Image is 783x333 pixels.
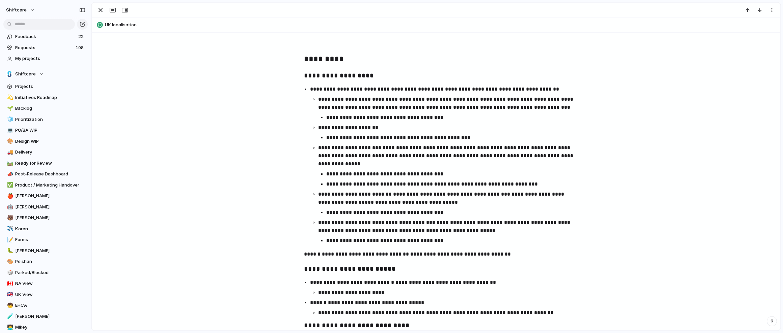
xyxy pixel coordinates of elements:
[3,235,88,245] a: 📝Forms
[76,44,85,51] span: 198
[7,291,12,298] div: 🇬🇧
[7,159,12,167] div: 🛤️
[6,302,13,309] button: 🧒
[7,170,12,178] div: 📣
[6,149,13,156] button: 🚚
[3,136,88,146] a: 🎨Design WIP
[105,22,777,28] span: UK localisation
[7,225,12,233] div: ✈️
[15,204,85,210] span: [PERSON_NAME]
[7,115,12,123] div: 🧊
[7,269,12,276] div: 🎲
[3,257,88,267] a: 🎨Peishan
[3,191,88,201] a: 🍎[PERSON_NAME]
[7,127,12,134] div: 💻
[6,138,13,145] button: 🎨
[3,158,88,168] a: 🛤️Ready for Review
[6,7,27,13] span: shiftcare
[78,33,85,40] span: 22
[15,160,85,167] span: Ready for Review
[7,312,12,320] div: 🧪
[6,324,13,331] button: 👨‍💻
[7,137,12,145] div: 🎨
[3,69,88,79] button: Shiftcare
[15,116,85,123] span: Prioritization
[15,149,85,156] span: Delivery
[3,5,38,15] button: shiftcare
[15,33,76,40] span: Feedback
[15,83,85,90] span: Projects
[6,204,13,210] button: 🤖
[6,291,13,298] button: 🇬🇧
[3,114,88,125] a: 🧊Prioritization
[6,236,13,243] button: 📝
[15,193,85,199] span: [PERSON_NAME]
[7,192,12,200] div: 🍎
[15,302,85,309] span: EHCA
[3,32,88,42] a: Feedback22
[7,203,12,211] div: 🤖
[3,93,88,103] a: 💫Initiatives Roadmap
[15,138,85,145] span: Design WIP
[6,116,13,123] button: 🧊
[6,226,13,232] button: ✈️
[6,193,13,199] button: 🍎
[3,202,88,212] div: 🤖[PERSON_NAME]
[3,213,88,223] a: 🐻[PERSON_NAME]
[6,94,13,101] button: 💫
[7,258,12,266] div: 🎨
[3,278,88,289] a: 🇨🇦NA View
[7,148,12,156] div: 🚚
[3,311,88,322] a: 🧪[PERSON_NAME]
[15,127,85,134] span: PO/BA WIP
[6,127,13,134] button: 💻
[15,258,85,265] span: Peishan
[7,280,12,288] div: 🇨🇦
[3,125,88,135] div: 💻PO/BA WIP
[3,300,88,310] a: 🧒EHCA
[6,247,13,254] button: 🐛
[15,105,85,112] span: Backlog
[3,147,88,157] a: 🚚Delivery
[6,182,13,189] button: ✅
[6,105,13,112] button: 🌱
[7,247,12,255] div: 🐛
[15,291,85,298] span: UK View
[6,258,13,265] button: 🎨
[3,322,88,332] a: 👨‍💻Mikey
[3,43,88,53] a: Requests198
[6,214,13,221] button: 🐻
[3,169,88,179] a: 📣Post-Release Dashboard
[15,269,85,276] span: Parked/Blocked
[3,103,88,113] a: 🌱Backlog
[15,182,85,189] span: Product / Marketing Handover
[15,94,85,101] span: Initiatives Roadmap
[15,214,85,221] span: [PERSON_NAME]
[7,214,12,222] div: 🐻
[3,180,88,190] a: ✅Product / Marketing Handover
[6,171,13,177] button: 📣
[15,55,85,62] span: My projects
[15,71,36,77] span: Shiftcare
[7,94,12,101] div: 💫
[3,246,88,256] a: 🐛[PERSON_NAME]
[3,268,88,278] a: 🎲Parked/Blocked
[3,224,88,234] a: ✈️Karan
[3,54,88,64] a: My projects
[7,324,12,331] div: 👨‍💻
[15,236,85,243] span: Forms
[15,313,85,320] span: [PERSON_NAME]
